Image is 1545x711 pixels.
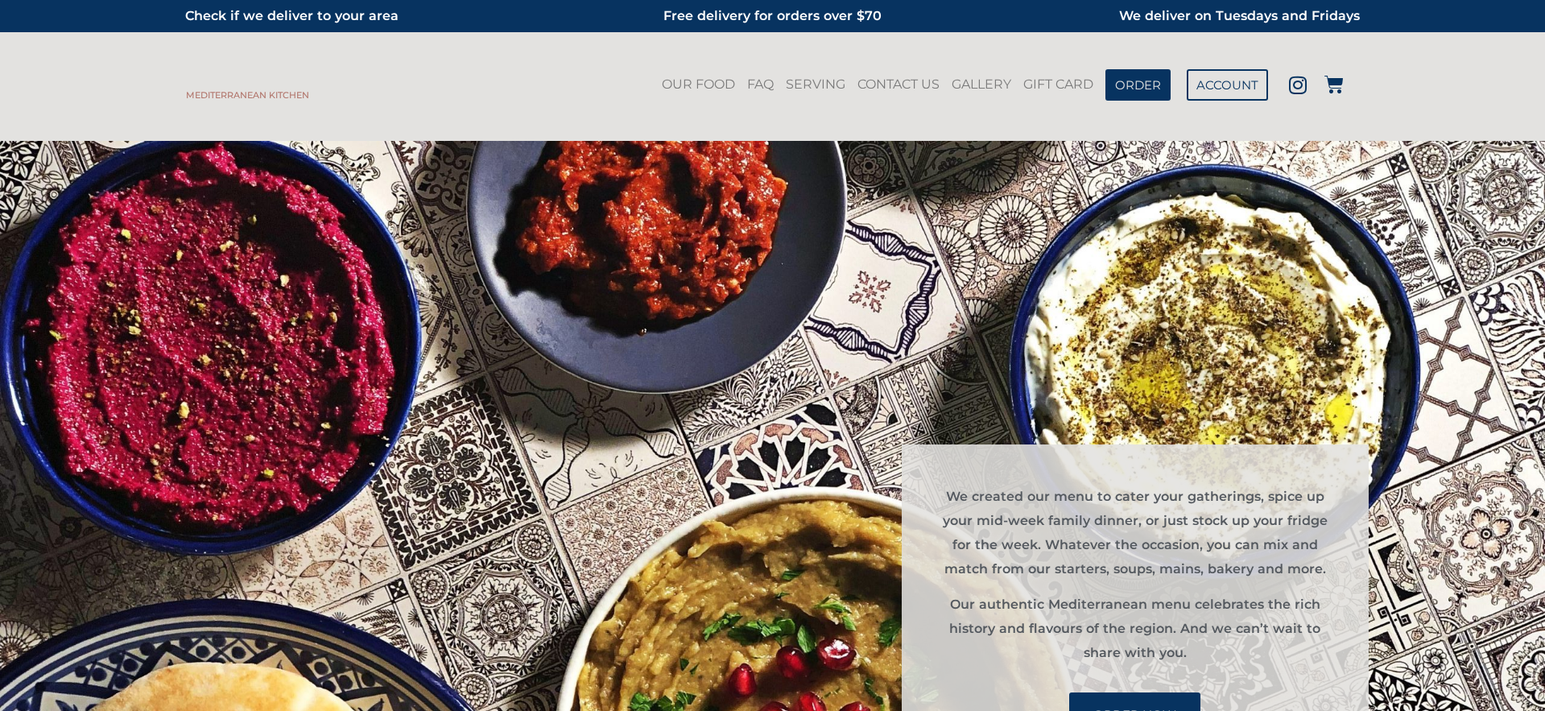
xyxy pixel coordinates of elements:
[1187,69,1268,101] a: ACCOUNT
[1115,79,1161,91] span: ORDER
[743,66,778,103] a: FAQ
[181,69,314,92] img: Gilou Logo
[782,66,849,103] a: SERVING
[185,8,399,23] a: Check if we deliver to your area
[1105,69,1171,101] a: ORDER
[1019,66,1097,103] a: GIFT CARD
[942,485,1328,581] p: We created our menu to cater your gatherings, spice up your mid-week family dinner, or just stock...
[1196,79,1258,91] span: ACCOUNT
[853,66,944,103] a: CONTACT US
[658,66,739,103] a: OUR FOOD
[948,66,1015,103] a: GALLERY
[582,4,963,28] h2: Free delivery for orders over $70
[655,66,1097,103] nav: Menu
[942,593,1328,665] p: Our authentic Mediterranean menu celebrates the rich history and flavours of the region. And we c...
[177,91,318,100] h2: MEDITERRANEAN KITCHEN
[979,4,1360,28] h2: We deliver on Tuesdays and Fridays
